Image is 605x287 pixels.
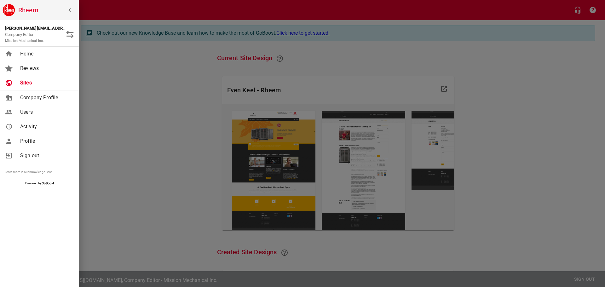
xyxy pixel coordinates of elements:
[20,152,71,159] span: Sign out
[42,181,54,185] strong: GoBoost
[25,181,54,185] span: Powered by
[20,94,71,101] span: Company Profile
[20,137,71,145] span: Profile
[20,50,71,58] span: Home
[5,32,44,43] span: Company Editor
[3,4,15,16] img: rheem.png
[62,27,78,42] button: Switch Role
[20,79,71,87] span: Sites
[20,108,71,116] span: Users
[5,26,103,31] strong: [PERSON_NAME][EMAIL_ADDRESS][DOMAIN_NAME]
[20,65,71,72] span: Reviews
[5,39,44,43] small: Mission Mechanical Inc.
[5,170,52,174] a: Learn more in our Knowledge Base
[20,123,71,130] span: Activity
[18,5,76,15] h6: Rheem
